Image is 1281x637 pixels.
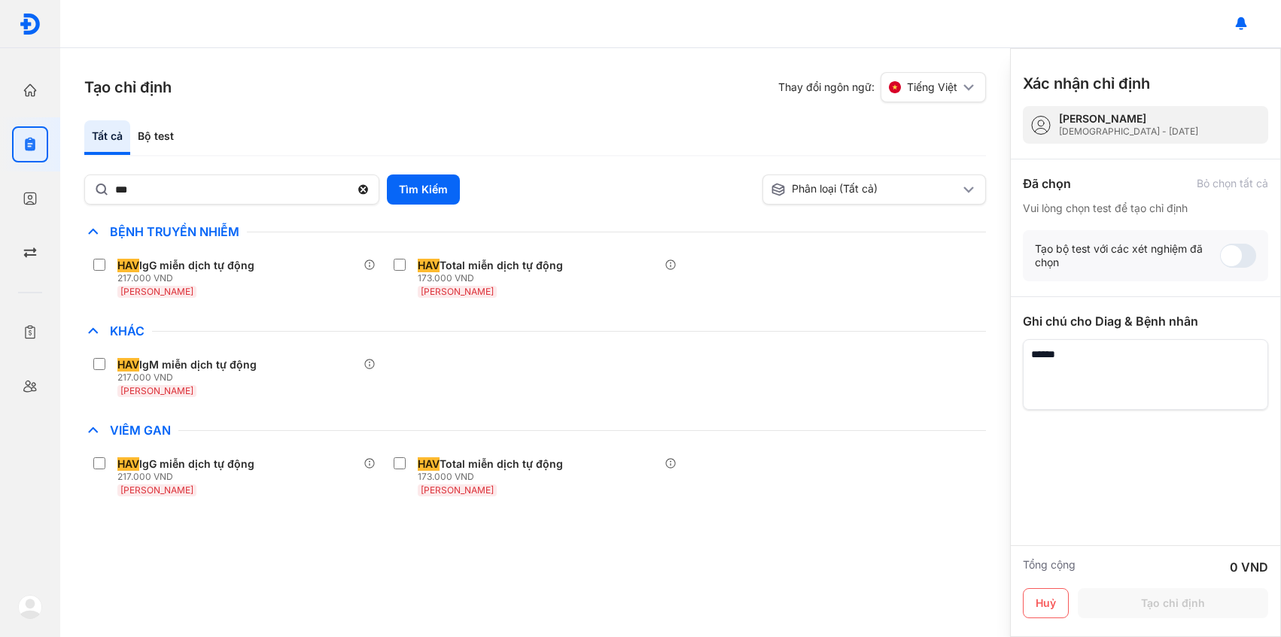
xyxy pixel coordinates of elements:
img: logo [18,595,42,619]
div: Thay đổi ngôn ngữ: [778,72,986,102]
div: Total miễn dịch tự động [418,457,563,471]
div: Tất cả [84,120,130,155]
div: Đã chọn [1023,174,1071,193]
div: IgM miễn dịch tự động [117,358,257,372]
span: [PERSON_NAME] [421,484,494,496]
span: [PERSON_NAME] [120,286,193,297]
div: Phân loại (Tất cả) [771,182,960,197]
button: Huỷ [1023,588,1069,618]
div: Ghi chú cho Diag & Bệnh nhân [1023,312,1268,330]
div: Vui lòng chọn test để tạo chỉ định [1023,202,1268,215]
div: Tổng cộng [1023,558,1076,576]
div: 173.000 VND [418,272,569,284]
span: HAV [117,358,139,372]
div: Bỏ chọn tất cả [1197,177,1268,190]
span: HAV [418,259,440,272]
span: HAV [117,259,139,272]
span: [PERSON_NAME] [120,385,193,396]
div: 217.000 VND [117,272,260,284]
h3: Tạo chỉ định [84,77,172,98]
div: Total miễn dịch tự động [418,259,563,272]
div: Bộ test [130,120,181,155]
span: HAV [418,457,440,471]
div: [DEMOGRAPHIC_DATA] - [DATE] [1059,126,1198,138]
h3: Xác nhận chỉ định [1023,73,1150,94]
div: IgG miễn dịch tự động [117,259,254,272]
div: 0 VND [1230,558,1268,576]
span: Tiếng Việt [907,80,957,94]
button: Tìm Kiếm [387,174,460,205]
div: 173.000 VND [418,471,569,483]
span: [PERSON_NAME] [421,286,494,297]
div: 217.000 VND [117,471,260,483]
span: Bệnh Truyền Nhiễm [102,224,247,239]
span: [PERSON_NAME] [120,484,193,496]
div: 217.000 VND [117,372,263,384]
div: [PERSON_NAME] [1059,112,1198,126]
span: HAV [117,457,139,471]
span: Viêm Gan [102,423,178,438]
span: Khác [102,323,152,338]
img: logo [19,13,41,35]
div: IgG miễn dịch tự động [117,457,254,471]
div: Tạo bộ test với các xét nghiệm đã chọn [1035,242,1220,269]
button: Tạo chỉ định [1078,588,1268,618]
